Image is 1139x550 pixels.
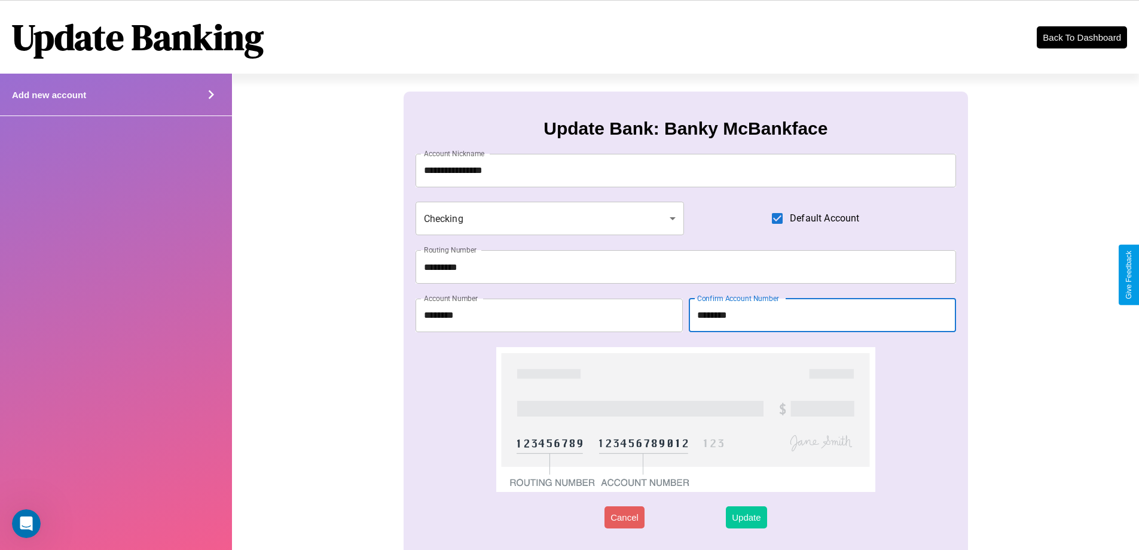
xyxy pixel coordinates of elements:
span: Default Account [790,211,859,226]
label: Account Nickname [424,148,485,159]
label: Confirm Account Number [697,293,779,303]
iframe: Intercom live chat [12,509,41,538]
h4: Add new account [12,90,86,100]
h3: Update Bank: Banky McBankface [543,118,827,139]
button: Cancel [604,506,645,528]
h1: Update Banking [12,13,264,62]
button: Update [726,506,767,528]
label: Account Number [424,293,478,303]
div: Give Feedback [1125,251,1133,299]
button: Back To Dashboard [1037,26,1127,48]
img: check [496,347,875,492]
label: Routing Number [424,245,477,255]
div: Checking [416,202,685,235]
